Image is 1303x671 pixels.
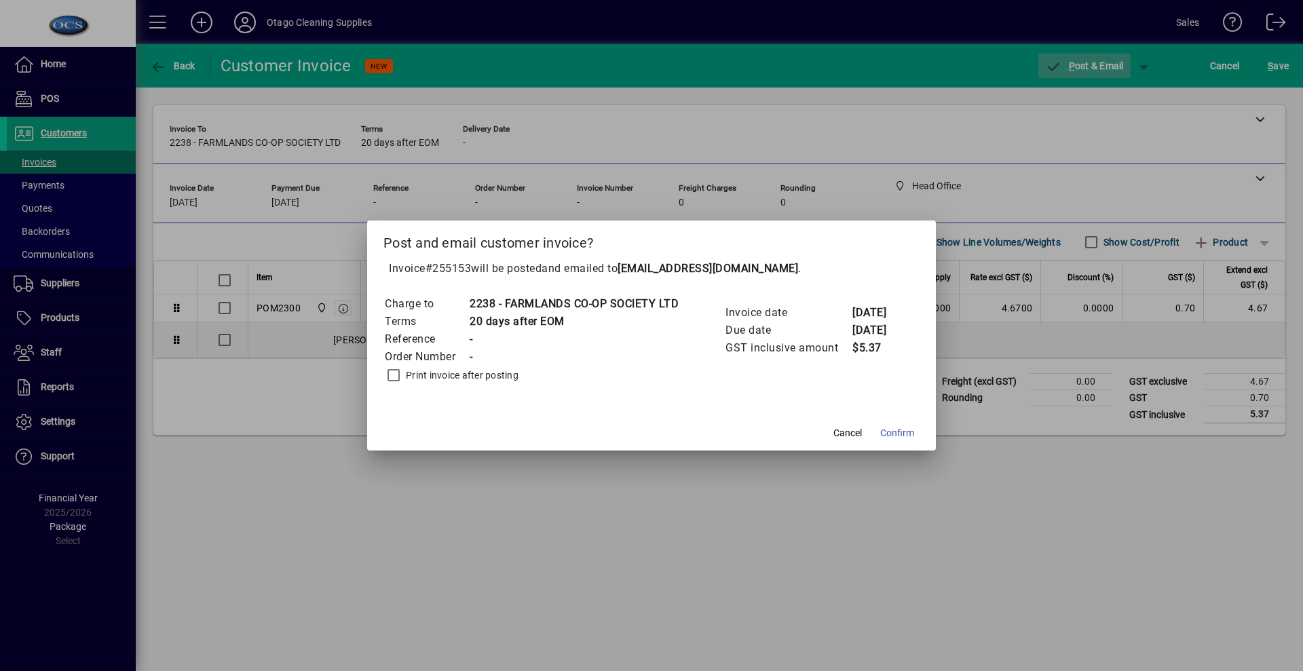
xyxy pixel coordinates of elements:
[403,368,518,382] label: Print invoice after posting
[469,330,679,348] td: -
[875,421,920,445] button: Confirm
[852,339,906,357] td: $5.37
[384,348,469,366] td: Order Number
[367,221,936,260] h2: Post and email customer invoice?
[384,330,469,348] td: Reference
[880,426,914,440] span: Confirm
[725,339,852,357] td: GST inclusive amount
[469,348,679,366] td: -
[542,262,798,275] span: and emailed to
[725,322,852,339] td: Due date
[618,262,798,275] b: [EMAIL_ADDRESS][DOMAIN_NAME]
[833,426,862,440] span: Cancel
[384,295,469,313] td: Charge to
[383,261,920,277] p: Invoice will be posted .
[384,313,469,330] td: Terms
[852,322,906,339] td: [DATE]
[426,262,472,275] span: #255153
[469,295,679,313] td: 2238 - FARMLANDS CO-OP SOCIETY LTD
[852,304,906,322] td: [DATE]
[826,421,869,445] button: Cancel
[469,313,679,330] td: 20 days after EOM
[725,304,852,322] td: Invoice date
